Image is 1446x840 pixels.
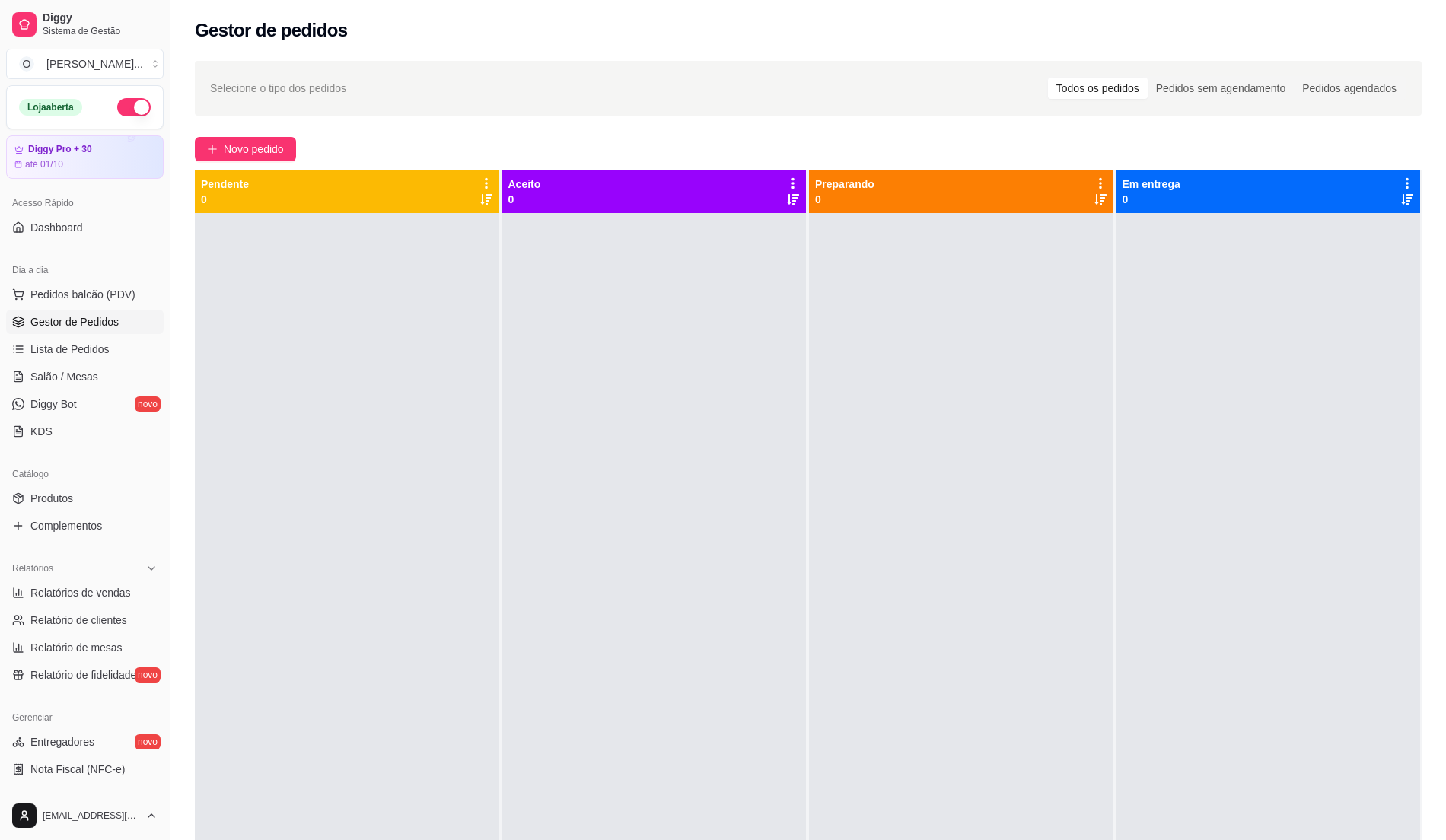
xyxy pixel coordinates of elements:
p: Preparando [815,177,874,192]
div: Todos os pedidos [1048,78,1148,99]
span: Relatórios [12,562,53,574]
p: Em entrega [1123,177,1180,192]
span: Relatório de fidelidade [30,667,136,682]
a: Lista de Pedidos [6,337,164,361]
div: Acesso Rápido [6,191,164,215]
div: Pedidos sem agendamento [1148,78,1294,99]
a: Complementos [6,514,164,538]
a: Controle de caixa [6,784,164,809]
div: Pedidos agendados [1294,78,1405,99]
a: Relatório de fidelidadenovo [6,663,164,687]
a: Relatório de mesas [6,635,164,660]
p: 0 [815,192,874,207]
span: Diggy [43,11,158,25]
div: [PERSON_NAME] ... [46,56,143,72]
a: Produtos [6,486,164,511]
p: Aceito [508,177,541,192]
a: Entregadoresnovo [6,730,164,754]
span: Sistema de Gestão [43,25,158,37]
span: Dashboard [30,220,83,235]
a: Dashboard [6,215,164,240]
span: Diggy Bot [30,396,77,412]
span: Gestor de Pedidos [30,314,119,329]
a: Diggy Botnovo [6,392,164,416]
article: Diggy Pro + 30 [28,144,92,155]
button: Novo pedido [195,137,296,161]
span: Salão / Mesas [30,369,98,384]
p: Pendente [201,177,249,192]
p: 0 [1123,192,1180,207]
span: Entregadores [30,734,94,749]
button: Select a team [6,49,164,79]
span: Produtos [30,491,73,506]
div: Dia a dia [6,258,164,282]
span: Lista de Pedidos [30,342,110,357]
p: 0 [508,192,541,207]
a: Nota Fiscal (NFC-e) [6,757,164,781]
span: [EMAIL_ADDRESS][DOMAIN_NAME] [43,810,139,822]
span: plus [207,144,218,154]
a: Salão / Mesas [6,364,164,389]
span: Complementos [30,518,102,533]
h2: Gestor de pedidos [195,18,348,43]
span: O [19,56,34,72]
span: Relatório de clientes [30,612,127,628]
a: Relatórios de vendas [6,581,164,605]
div: Loja aberta [19,99,82,116]
span: KDS [30,424,53,439]
a: Gestor de Pedidos [6,310,164,334]
span: Selecione o tipo dos pedidos [210,80,346,97]
span: Novo pedido [224,141,284,157]
span: Relatório de mesas [30,640,123,655]
article: até 01/10 [25,158,63,170]
button: [EMAIL_ADDRESS][DOMAIN_NAME] [6,797,164,834]
div: Catálogo [6,462,164,486]
span: Pedidos balcão (PDV) [30,287,135,302]
span: Relatórios de vendas [30,585,131,600]
a: KDS [6,419,164,444]
a: Relatório de clientes [6,608,164,632]
p: 0 [201,192,249,207]
button: Pedidos balcão (PDV) [6,282,164,307]
span: Controle de caixa [30,789,113,804]
div: Gerenciar [6,705,164,730]
a: DiggySistema de Gestão [6,6,164,43]
button: Alterar Status [117,98,151,116]
a: Diggy Pro + 30até 01/10 [6,135,164,179]
span: Nota Fiscal (NFC-e) [30,762,125,777]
